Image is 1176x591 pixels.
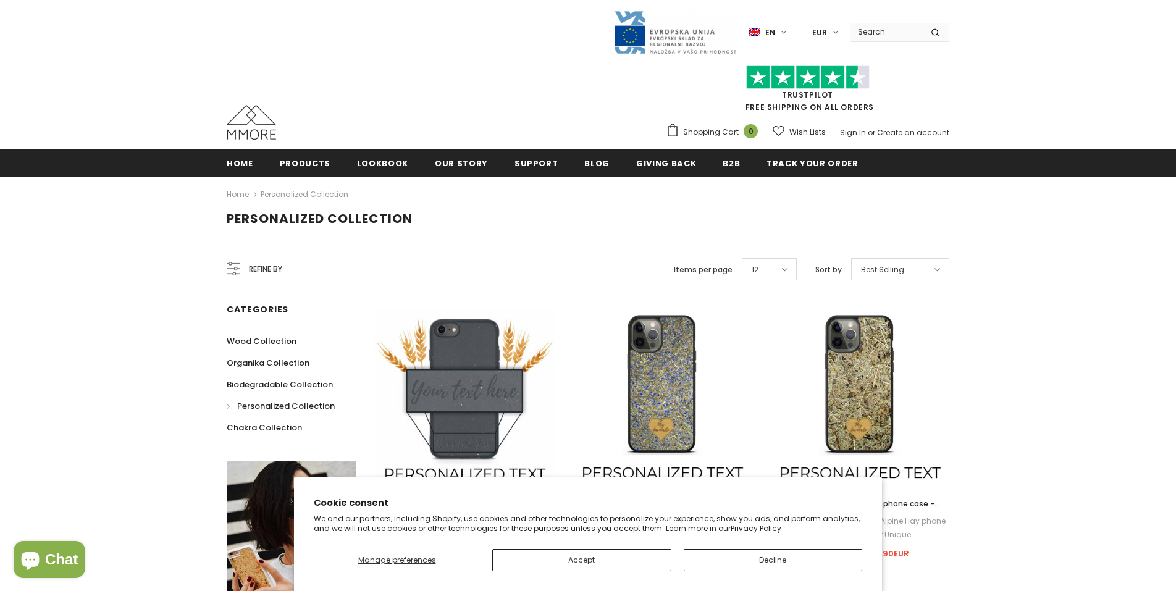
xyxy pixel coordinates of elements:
[358,555,436,565] span: Manage preferences
[666,71,949,112] span: FREE SHIPPING ON ALL ORDERS
[868,127,875,138] span: or
[314,549,480,571] button: Manage preferences
[789,126,826,138] span: Wish Lists
[815,264,842,276] label: Sort by
[227,395,335,417] a: Personalized Collection
[237,400,335,412] span: Personalized Collection
[749,27,760,38] img: i-lang-1.png
[850,23,922,41] input: Search Site
[861,264,904,276] span: Best Selling
[584,149,610,177] a: Blog
[280,157,330,169] span: Products
[227,379,333,390] span: Biodegradable Collection
[746,65,870,90] img: Trust Pilot Stars
[227,105,276,140] img: MMORE Cases
[674,264,733,276] label: Items per page
[227,149,253,177] a: Home
[877,127,949,138] a: Create an account
[613,10,737,55] img: Javni Razpis
[514,149,558,177] a: support
[10,541,89,581] inbox-online-store-chat: Shopify online store chat
[613,27,737,37] a: Javni Razpis
[435,149,488,177] a: Our Story
[492,549,671,571] button: Accept
[280,149,330,177] a: Products
[227,303,288,316] span: Categories
[766,149,858,177] a: Track your order
[249,262,282,276] span: Refine by
[766,157,858,169] span: Track your order
[227,422,302,434] span: Chakra Collection
[261,189,348,199] a: Personalized Collection
[765,27,775,39] span: en
[227,187,249,202] a: Home
[731,523,781,534] a: Privacy Policy
[227,210,413,227] span: Personalized Collection
[723,149,740,177] a: B2B
[435,157,488,169] span: Our Story
[227,357,309,369] span: Organika Collection
[227,374,333,395] a: Biodegradable Collection
[744,124,758,138] span: 0
[227,335,296,347] span: Wood Collection
[684,549,863,571] button: Decline
[863,548,909,560] span: €38.90EUR
[227,417,302,438] a: Chakra Collection
[227,157,253,169] span: Home
[812,27,827,39] span: EUR
[227,352,309,374] a: Organika Collection
[752,264,758,276] span: 12
[666,123,764,141] a: Shopping Cart 0
[584,157,610,169] span: Blog
[314,514,862,533] p: We and our partners, including Shopify, use cookies and other technologies to personalize your ex...
[636,149,696,177] a: Giving back
[357,157,408,169] span: Lookbook
[636,157,696,169] span: Giving back
[514,157,558,169] span: support
[840,127,866,138] a: Sign In
[227,330,296,352] a: Wood Collection
[357,149,408,177] a: Lookbook
[782,90,833,100] a: Trustpilot
[723,157,740,169] span: B2B
[314,497,862,509] h2: Cookie consent
[683,126,739,138] span: Shopping Cart
[773,121,826,143] a: Wish Lists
